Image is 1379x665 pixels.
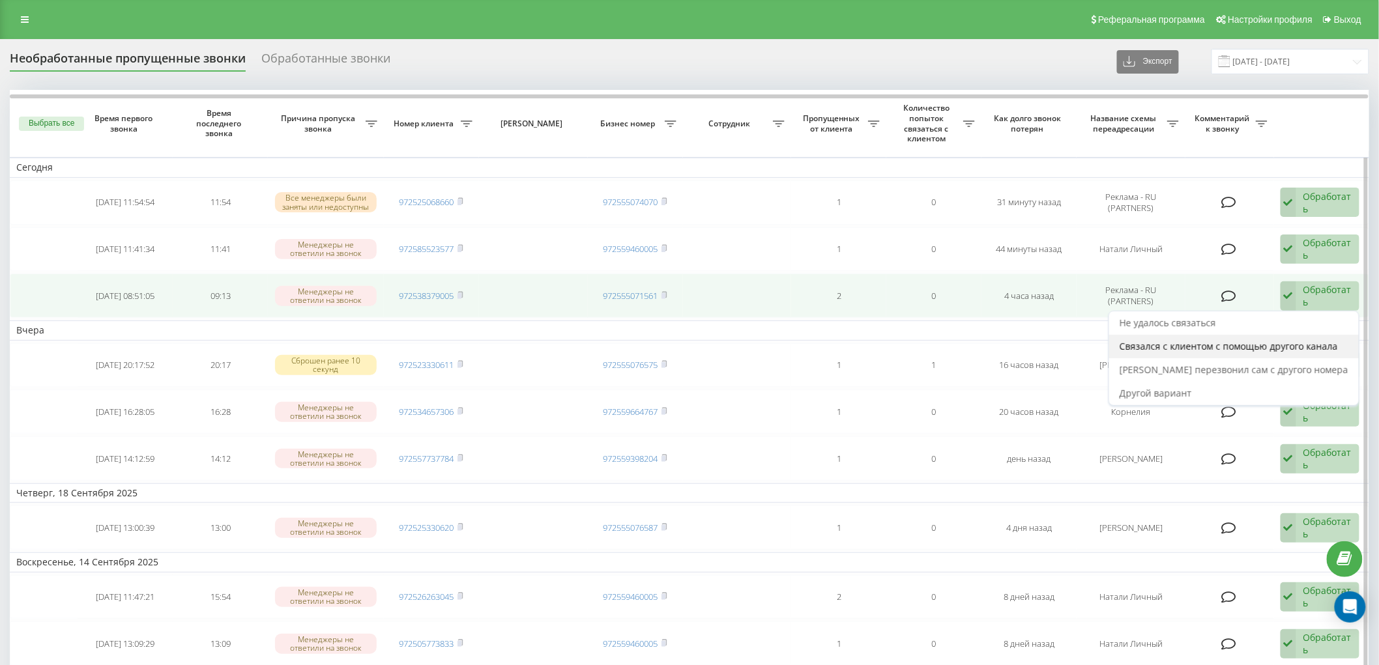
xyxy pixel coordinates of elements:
[275,449,377,468] div: Менеджеры не ответили на звонок
[1334,14,1361,25] span: Выход
[1303,236,1352,261] div: Обработать
[390,119,461,129] span: Номер клиента
[89,113,162,134] span: Время первого звонка
[399,638,454,649] a: 972505773833
[173,575,268,619] td: 15:54
[1192,113,1256,134] span: Комментарий к звонку
[886,180,981,225] td: 0
[603,243,658,255] a: 972559460005
[1083,113,1167,134] span: Название схемы переадресации
[399,290,454,302] a: 972538379005
[173,343,268,388] td: 20:17
[798,113,868,134] span: Пропущенных от клиента
[603,591,658,602] a: 972559460005
[981,227,1077,272] td: 44 минуты назад
[1303,631,1352,656] div: Обработать
[173,505,268,550] td: 13:00
[173,180,268,225] td: 11:54
[1120,340,1338,352] span: Связался с клиентом с помощью другого канала
[399,196,454,208] a: 972525068660
[184,108,257,139] span: Время последнего звонка
[19,117,84,131] button: Выбрать все
[1303,283,1352,308] div: Обработать
[791,436,886,481] td: 1
[78,575,173,619] td: [DATE] 11:47:21
[1303,584,1352,609] div: Обработать
[399,359,454,371] a: 972523330611
[886,227,981,272] td: 0
[275,192,377,212] div: Все менеджеры были заняты или недоступны
[791,575,886,619] td: 2
[1098,14,1205,25] span: Реферальная программа
[893,103,963,143] span: Количество попыток связаться с клиентом
[399,522,454,533] a: 972525330620
[490,119,576,129] span: [PERSON_NAME]
[10,158,1369,177] td: Сегодня
[78,436,173,481] td: [DATE] 14:12:59
[886,274,981,318] td: 0
[173,389,268,434] td: 16:28
[603,406,658,417] a: 972559664767
[10,51,246,72] div: Необработанные пропущенные звонки
[886,575,981,619] td: 0
[1077,227,1185,272] td: Натали Личный
[78,505,173,550] td: [DATE] 13:00:39
[78,274,173,318] td: [DATE] 08:51:05
[1077,389,1185,434] td: Корнелия
[981,180,1077,225] td: 31 минуту назад
[173,436,268,481] td: 14:12
[981,274,1077,318] td: 4 часа назад
[275,518,377,537] div: Менеджеры не ответили на звонок
[886,389,981,434] td: 0
[1335,591,1366,623] div: Open Intercom Messenger
[1117,50,1179,74] button: Экспорт
[10,483,1369,503] td: Четверг, 18 Сентября 2025
[399,453,454,464] a: 972557737784
[1303,446,1352,471] div: Обработать
[791,389,886,434] td: 1
[791,274,886,318] td: 2
[689,119,774,129] span: Сотрудник
[603,638,658,649] a: 972559460005
[78,180,173,225] td: [DATE] 11:54:54
[1077,343,1185,388] td: [PERSON_NAME]
[603,522,658,533] a: 972555076587
[981,389,1077,434] td: 20 часов назад
[791,343,886,388] td: 1
[791,180,886,225] td: 1
[1077,274,1185,318] td: Реклама - RU (PARTNERS)
[1077,436,1185,481] td: [PERSON_NAME]
[78,343,173,388] td: [DATE] 20:17:52
[1303,399,1352,424] div: Обработать
[791,505,886,550] td: 1
[173,227,268,272] td: 11:41
[981,343,1077,388] td: 16 часов назад
[603,196,658,208] a: 972555074070
[1120,317,1216,329] span: Не удалось связаться
[981,436,1077,481] td: день назад
[1077,505,1185,550] td: [PERSON_NAME]
[594,119,665,129] span: Бизнес номер
[1303,515,1352,540] div: Обработать
[78,227,173,272] td: [DATE] 11:41:34
[275,634,377,653] div: Менеджеры не ответили на звонок
[173,274,268,318] td: 09:13
[886,505,981,550] td: 0
[275,587,377,606] div: Менеджеры не ответили на звонок
[603,453,658,464] a: 972559398204
[275,239,377,259] div: Менеджеры не ответили на звонок
[10,320,1369,340] td: Вчера
[399,406,454,417] a: 972534657306
[886,436,981,481] td: 0
[1228,14,1313,25] span: Настройки профиля
[1303,190,1352,215] div: Обработать
[603,290,658,302] a: 972555071561
[399,243,454,255] a: 972585523577
[1077,180,1185,225] td: Реклама - RU (PARTNERS)
[981,575,1077,619] td: 8 дней назад
[274,113,365,134] span: Причина пропуска звонка
[1120,363,1348,376] span: [PERSON_NAME] перезвонил сам с другого номера
[1120,387,1192,399] span: Другой вариант
[275,355,377,375] div: Сброшен ранее 10 секунд
[603,359,658,371] a: 972555076575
